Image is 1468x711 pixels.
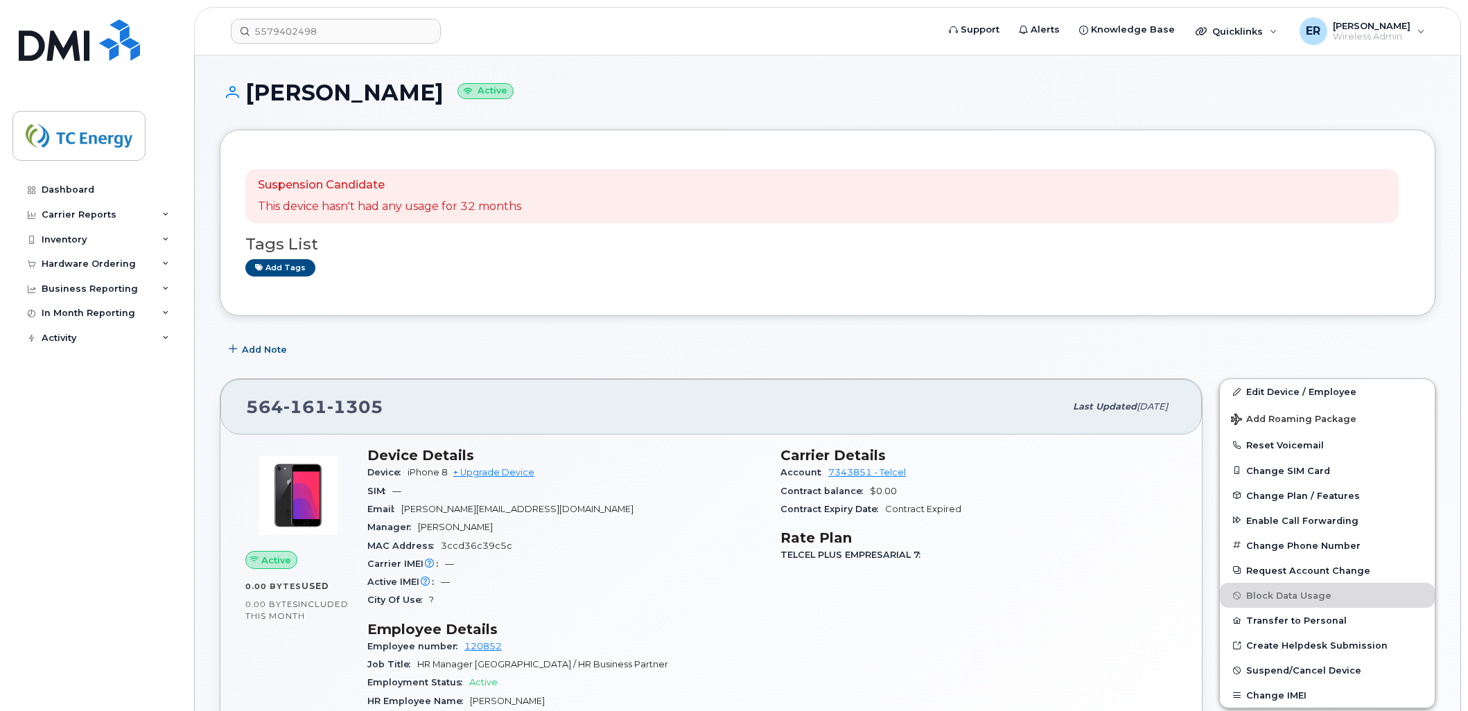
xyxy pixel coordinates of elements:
h1: [PERSON_NAME] [220,80,1435,105]
button: Change Plan / Features [1220,483,1435,508]
span: Enable Call Forwarding [1246,515,1358,525]
span: Contract balance [780,486,870,496]
span: 0.00 Bytes [245,599,298,609]
span: Contract Expired [885,504,961,514]
small: Active [457,83,514,99]
button: Transfer to Personal [1220,608,1435,633]
a: Edit Device / Employee [1220,379,1435,404]
span: used [302,581,329,591]
button: Enable Call Forwarding [1220,508,1435,533]
span: SIM [367,486,392,496]
p: This device hasn't had any usage for 32 months [258,199,521,215]
button: Reset Voicemail [1220,432,1435,457]
h3: Employee Details [367,621,764,638]
h3: Carrier Details [780,447,1177,464]
span: Suspend/Cancel Device [1246,665,1361,676]
span: Active IMEI [367,577,441,587]
span: Change Plan / Features [1246,490,1360,500]
a: + Upgrade Device [453,467,534,477]
button: Suspend/Cancel Device [1220,658,1435,683]
button: Add Roaming Package [1220,404,1435,432]
span: Employment Status [367,677,469,687]
span: iPhone 8 [408,467,448,477]
span: Contract Expiry Date [780,504,885,514]
span: Carrier IMEI [367,559,445,569]
span: — [441,577,450,587]
span: 161 [283,396,327,417]
span: City Of Use [367,595,429,605]
span: Active [261,554,291,567]
h3: Device Details [367,447,764,464]
iframe: Messenger Launcher [1408,651,1458,701]
span: Last updated [1073,401,1137,412]
span: Account [780,467,828,477]
span: 1305 [327,396,383,417]
span: [PERSON_NAME][EMAIL_ADDRESS][DOMAIN_NAME] [401,504,633,514]
span: Employee number [367,641,464,651]
a: 7343851 - Telcel [828,467,906,477]
span: [PERSON_NAME] [470,696,545,706]
span: [DATE] [1137,401,1168,412]
span: HR Employee Name [367,696,470,706]
button: Change SIM Card [1220,458,1435,483]
span: Add Note [242,343,287,356]
span: $0.00 [870,486,897,496]
span: 564 [246,396,383,417]
span: Email [367,504,401,514]
img: image20231002-3703462-bzhi73.jpeg [256,454,340,537]
a: Add tags [245,259,315,276]
span: ? [429,595,434,605]
a: Create Helpdesk Submission [1220,633,1435,658]
span: Job Title [367,659,417,669]
span: 0.00 Bytes [245,581,302,591]
button: Request Account Change [1220,558,1435,583]
button: Change IMEI [1220,683,1435,708]
span: Active [469,677,498,687]
a: 120852 [464,641,502,651]
span: — [445,559,454,569]
button: Block Data Usage [1220,583,1435,608]
p: Suspension Candidate [258,177,521,193]
span: HR Manager [GEOGRAPHIC_DATA] / HR Business Partner [417,659,668,669]
span: included this month [245,599,349,622]
h3: Rate Plan [780,529,1177,546]
span: MAC Address [367,541,441,551]
span: Device [367,467,408,477]
span: [PERSON_NAME] [418,522,493,532]
span: Manager [367,522,418,532]
span: TELCEL PLUS EMPRESARIAL 7 [780,550,927,560]
button: Add Note [220,337,299,362]
h3: Tags List [245,236,1410,253]
span: 3ccd36c39c5c [441,541,512,551]
button: Change Phone Number [1220,533,1435,558]
span: — [392,486,401,496]
span: Add Roaming Package [1231,414,1356,427]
